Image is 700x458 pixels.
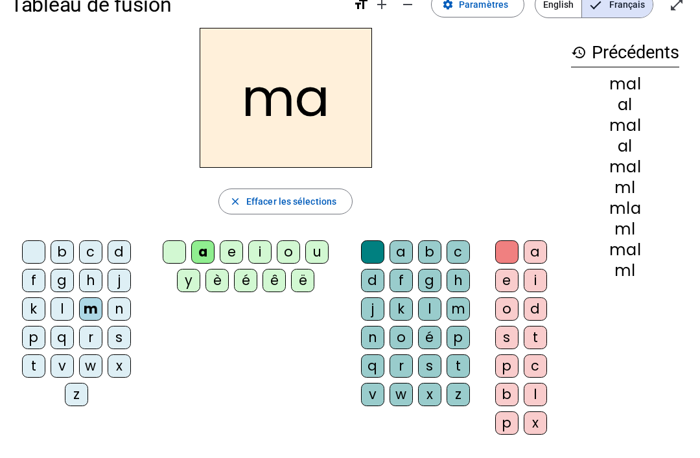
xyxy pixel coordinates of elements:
[79,297,102,321] div: m
[79,354,102,378] div: w
[418,383,441,406] div: x
[361,326,384,349] div: n
[234,269,257,292] div: é
[51,297,74,321] div: l
[418,240,441,264] div: b
[79,240,102,264] div: c
[495,383,519,406] div: b
[277,240,300,264] div: o
[79,269,102,292] div: h
[22,297,45,321] div: k
[65,383,88,406] div: z
[200,28,372,168] h2: ma
[51,240,74,264] div: b
[361,269,384,292] div: d
[447,326,470,349] div: p
[262,269,286,292] div: ê
[361,297,384,321] div: j
[79,326,102,349] div: r
[205,269,229,292] div: è
[571,263,679,279] div: ml
[524,269,547,292] div: i
[571,97,679,113] div: al
[51,354,74,378] div: v
[571,139,679,154] div: al
[191,240,215,264] div: a
[390,269,413,292] div: f
[229,196,241,207] mat-icon: close
[248,240,272,264] div: i
[524,383,547,406] div: l
[524,240,547,264] div: a
[51,269,74,292] div: g
[108,269,131,292] div: j
[447,383,470,406] div: z
[390,240,413,264] div: a
[524,326,547,349] div: t
[246,194,336,209] span: Effacer les sélections
[571,180,679,196] div: ml
[418,326,441,349] div: é
[571,201,679,216] div: mla
[220,240,243,264] div: e
[571,118,679,133] div: mal
[390,354,413,378] div: r
[571,45,587,60] mat-icon: history
[108,240,131,264] div: d
[524,411,547,435] div: x
[22,326,45,349] div: p
[447,354,470,378] div: t
[108,297,131,321] div: n
[495,297,519,321] div: o
[495,411,519,435] div: p
[447,269,470,292] div: h
[447,240,470,264] div: c
[22,269,45,292] div: f
[361,354,384,378] div: q
[51,326,74,349] div: q
[524,354,547,378] div: c
[495,326,519,349] div: s
[361,383,384,406] div: v
[22,354,45,378] div: t
[571,242,679,258] div: mal
[390,383,413,406] div: w
[390,326,413,349] div: o
[390,297,413,321] div: k
[571,222,679,237] div: ml
[291,269,314,292] div: ë
[218,189,353,214] button: Effacer les sélections
[108,354,131,378] div: x
[571,38,679,67] h3: Précédents
[571,159,679,175] div: mal
[495,269,519,292] div: e
[418,269,441,292] div: g
[418,354,441,378] div: s
[447,297,470,321] div: m
[305,240,329,264] div: u
[177,269,200,292] div: y
[495,354,519,378] div: p
[418,297,441,321] div: l
[524,297,547,321] div: d
[108,326,131,349] div: s
[571,76,679,92] div: mal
